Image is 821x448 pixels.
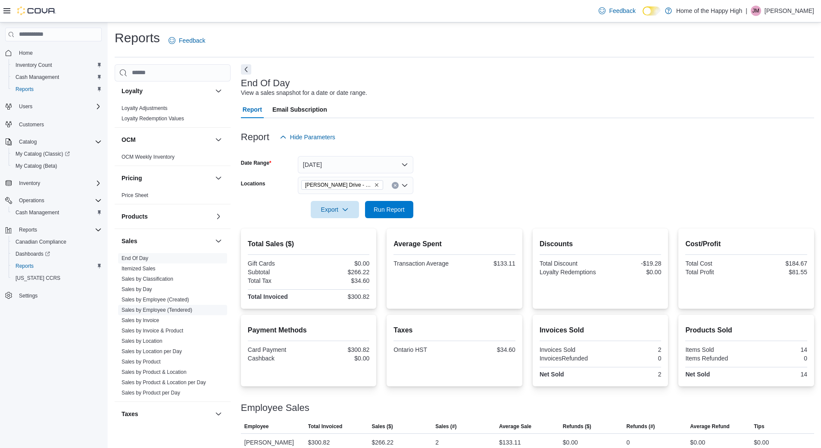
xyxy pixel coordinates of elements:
[122,348,182,355] span: Sales by Location per Day
[244,423,269,430] span: Employee
[9,207,105,219] button: Cash Management
[122,307,192,313] span: Sales by Employee (Tendered)
[12,72,62,82] a: Cash Management
[122,317,159,324] span: Sales by Invoice
[213,236,224,246] button: Sales
[311,201,359,218] button: Export
[16,225,102,235] span: Reports
[685,346,744,353] div: Items Sold
[17,6,56,15] img: Cova
[213,173,224,183] button: Pricing
[16,178,102,188] span: Inventory
[122,338,162,344] a: Sales by Location
[16,195,48,206] button: Operations
[316,201,354,218] span: Export
[122,154,175,160] a: OCM Weekly Inventory
[241,64,251,75] button: Next
[122,348,182,354] a: Sales by Location per Day
[2,177,105,189] button: Inventory
[12,261,37,271] a: Reports
[310,260,369,267] div: $0.00
[122,286,152,292] a: Sales by Day
[374,205,405,214] span: Run Report
[746,6,747,16] p: |
[393,260,453,267] div: Transaction Average
[393,346,453,353] div: Ontario HST
[122,410,138,418] h3: Taxes
[435,437,439,448] div: 2
[122,276,173,282] span: Sales by Classification
[2,224,105,236] button: Reports
[690,437,705,448] div: $0.00
[165,32,209,49] a: Feedback
[310,346,369,353] div: $300.82
[16,62,52,69] span: Inventory Count
[16,238,66,245] span: Canadian Compliance
[16,74,59,81] span: Cash Management
[122,237,212,245] button: Sales
[12,72,102,82] span: Cash Management
[540,371,564,378] strong: Net Sold
[563,437,578,448] div: $0.00
[248,293,288,300] strong: Total Invoiced
[122,327,183,334] span: Sales by Invoice & Product
[19,138,37,145] span: Catalog
[9,236,105,248] button: Canadian Compliance
[627,423,655,430] span: Refunds (#)
[371,437,393,448] div: $266.22
[435,423,456,430] span: Sales (#)
[19,180,40,187] span: Inventory
[752,6,759,16] span: JM
[540,239,662,249] h2: Discounts
[122,369,187,375] a: Sales by Product & Location
[122,410,212,418] button: Taxes
[627,437,630,448] div: 0
[122,154,175,160] span: OCM Weekly Inventory
[241,160,272,166] label: Date Range
[248,355,307,362] div: Cashback
[748,269,807,276] div: $81.55
[16,178,44,188] button: Inventory
[19,121,44,128] span: Customers
[602,355,661,362] div: 0
[12,84,102,94] span: Reports
[122,115,184,122] span: Loyalty Redemption Values
[685,325,807,335] h2: Products Sold
[602,269,661,276] div: $0.00
[751,6,761,16] div: Jeremy McNulty
[748,260,807,267] div: $184.67
[310,355,369,362] div: $0.00
[122,358,161,365] span: Sales by Product
[16,163,57,169] span: My Catalog (Beta)
[9,59,105,71] button: Inventory Count
[9,71,105,83] button: Cash Management
[393,325,515,335] h2: Taxes
[563,423,591,430] span: Refunds ($)
[456,346,515,353] div: $34.60
[540,269,599,276] div: Loyalty Redemptions
[540,346,599,353] div: Invoices Sold
[305,181,372,189] span: [PERSON_NAME] Drive - Friendly Stranger
[16,137,102,147] span: Catalog
[122,265,156,272] span: Itemized Sales
[19,103,32,110] span: Users
[122,317,159,323] a: Sales by Invoice
[241,180,265,187] label: Locations
[12,149,73,159] a: My Catalog (Classic)
[122,328,183,334] a: Sales by Invoice & Product
[16,101,36,112] button: Users
[16,119,102,129] span: Customers
[16,209,59,216] span: Cash Management
[16,86,34,93] span: Reports
[115,29,160,47] h1: Reports
[602,260,661,267] div: -$19.28
[16,195,102,206] span: Operations
[19,50,33,56] span: Home
[16,291,41,301] a: Settings
[122,338,162,345] span: Sales by Location
[12,261,102,271] span: Reports
[754,423,764,430] span: Tips
[754,437,769,448] div: $0.00
[290,133,335,141] span: Hide Parameters
[308,423,343,430] span: Total Invoiced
